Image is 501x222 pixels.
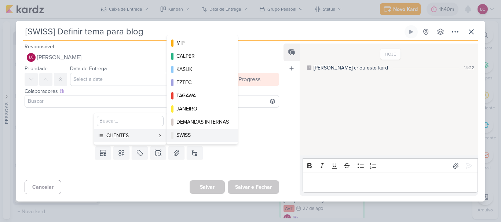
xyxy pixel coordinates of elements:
div: Ligar relógio [408,29,414,35]
button: SWISS [167,129,238,142]
label: Responsável [25,44,54,50]
div: In Progress [232,75,260,84]
div: Esse kard não possui nenhum item [25,125,279,134]
div: DEMANDAS INTERNAS [176,118,229,126]
div: Laís Costa [27,53,36,62]
button: EZTEC [167,76,238,89]
input: Select a date [70,73,217,86]
div: Colaboradores [25,87,279,95]
div: EZTEC [176,79,229,86]
button: Cancelar [25,180,61,194]
div: Adicione um item abaixo ou selecione um template [25,134,279,140]
button: CALPER [167,50,238,63]
div: CLIENTES [106,132,155,139]
p: LC [29,56,34,60]
button: JANEIRO [167,102,238,116]
div: TAGAWA [176,92,229,99]
div: CALPER [176,52,229,60]
label: Prioridade [25,65,48,72]
input: Buscar [26,97,277,106]
button: CLIENTES [94,129,167,142]
button: In Progress [220,73,279,86]
label: Data de Entrega [70,65,107,72]
button: DEMANDAS INTERNAS [167,116,238,129]
div: Editor editing area: main [303,173,478,193]
div: KASLIK [176,65,229,73]
input: Kard Sem Título [23,25,403,38]
div: JANEIRO [176,105,229,113]
div: [PERSON_NAME] criou este kard [314,64,388,72]
div: Editor toolbar [303,158,478,173]
div: MIP [176,39,229,47]
button: MIP [167,37,238,50]
button: TAGAWA [167,89,238,102]
div: SWISS [176,131,229,139]
button: KASLIK [167,63,238,76]
input: Buscar... [97,116,164,126]
button: LC [PERSON_NAME] [25,51,279,64]
div: 14:22 [464,64,474,71]
span: [PERSON_NAME] [37,53,81,62]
